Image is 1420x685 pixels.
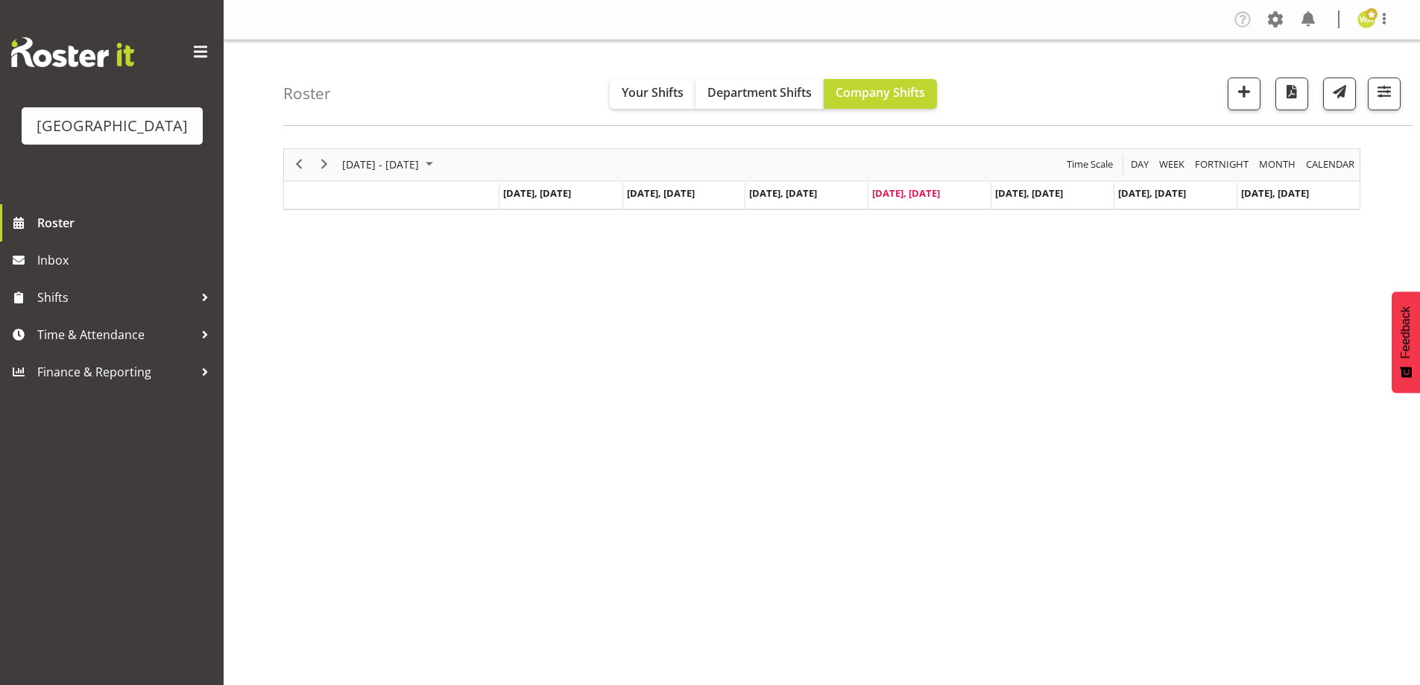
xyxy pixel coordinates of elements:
[1304,155,1356,174] span: calendar
[37,323,194,346] span: Time & Attendance
[627,186,695,200] span: [DATE], [DATE]
[37,249,216,271] span: Inbox
[1257,155,1298,174] button: Timeline Month
[707,84,812,101] span: Department Shifts
[1118,186,1186,200] span: [DATE], [DATE]
[37,361,194,383] span: Finance & Reporting
[37,286,194,309] span: Shifts
[872,186,940,200] span: [DATE], [DATE]
[1357,10,1375,28] img: wendy-auld9530.jpg
[1065,155,1114,174] span: Time Scale
[283,148,1360,210] div: Timeline Week of August 21, 2025
[1228,78,1260,110] button: Add a new shift
[337,149,442,180] div: August 18 - 24, 2025
[610,79,695,109] button: Your Shifts
[1323,78,1356,110] button: Send a list of all shifts for the selected filtered period to all rostered employees.
[695,79,824,109] button: Department Shifts
[995,186,1063,200] span: [DATE], [DATE]
[283,85,331,102] h4: Roster
[1392,291,1420,393] button: Feedback - Show survey
[1368,78,1401,110] button: Filter Shifts
[1304,155,1357,174] button: Month
[1399,306,1413,359] span: Feedback
[824,79,937,109] button: Company Shifts
[37,212,216,234] span: Roster
[341,155,420,174] span: [DATE] - [DATE]
[622,84,684,101] span: Your Shifts
[286,149,312,180] div: previous period
[1258,155,1297,174] span: Month
[1158,155,1186,174] span: Week
[1064,155,1116,174] button: Time Scale
[1193,155,1250,174] span: Fortnight
[1129,155,1150,174] span: Day
[836,84,925,101] span: Company Shifts
[1193,155,1252,174] button: Fortnight
[1241,186,1309,200] span: [DATE], [DATE]
[1275,78,1308,110] button: Download a PDF of the roster according to the set date range.
[749,186,817,200] span: [DATE], [DATE]
[37,115,188,137] div: [GEOGRAPHIC_DATA]
[1129,155,1152,174] button: Timeline Day
[289,155,309,174] button: Previous
[503,186,571,200] span: [DATE], [DATE]
[312,149,337,180] div: next period
[315,155,335,174] button: Next
[340,155,440,174] button: August 2025
[1157,155,1187,174] button: Timeline Week
[11,37,134,67] img: Rosterit website logo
